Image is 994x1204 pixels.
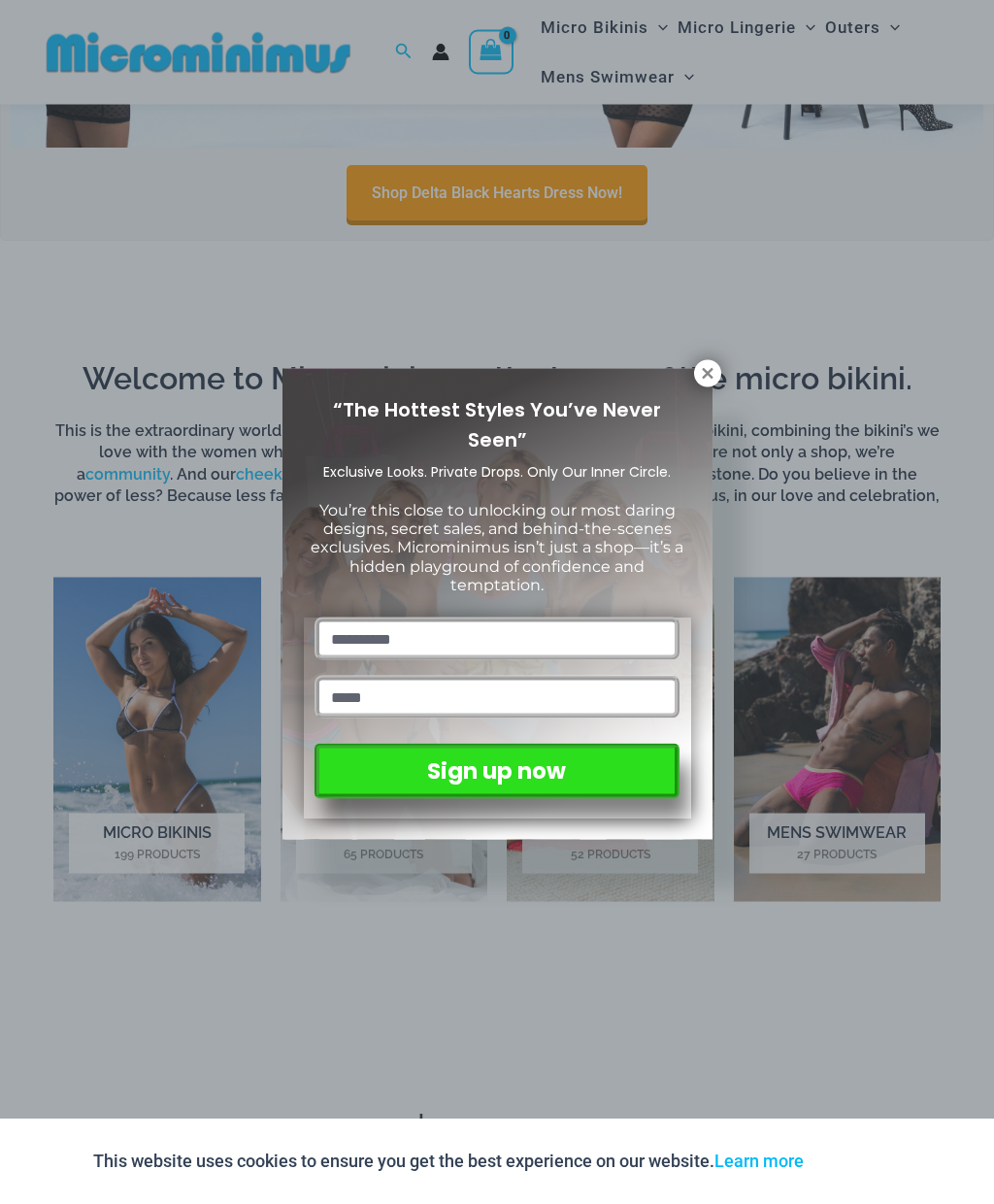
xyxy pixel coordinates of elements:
[818,1138,901,1185] button: Accept
[323,462,671,482] span: Exclusive Looks. Private Drops. Only Our Inner Circle.
[333,396,661,453] span: “The Hottest Styles You’ve Never Seen”
[93,1147,804,1176] p: This website uses cookies to ensure you get the best experience on our website.
[315,744,679,799] button: Sign up now
[311,501,683,594] span: You’re this close to unlocking our most daring designs, secret sales, and behind-the-scenes exclu...
[714,1151,804,1171] a: Learn more
[694,360,721,387] button: Close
